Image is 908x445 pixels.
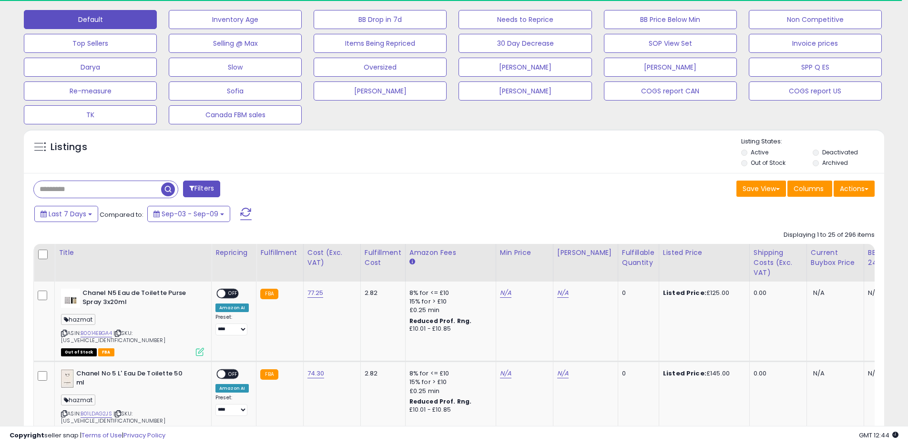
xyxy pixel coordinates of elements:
button: Invoice prices [749,34,882,53]
div: £10.01 - £10.85 [409,325,489,333]
div: BB Share 24h. [868,248,903,268]
button: Darya [24,58,157,77]
button: Sep-03 - Sep-09 [147,206,230,222]
div: £125.00 [663,289,742,297]
span: Last 7 Days [49,209,86,219]
button: Sofia [169,81,302,101]
label: Active [751,148,768,156]
div: 2.82 [365,289,398,297]
label: Out of Stock [751,159,786,167]
button: Inventory Age [169,10,302,29]
small: FBA [260,369,278,380]
div: 8% for <= £10 [409,289,489,297]
div: Fulfillable Quantity [622,248,655,268]
button: Default [24,10,157,29]
div: Title [59,248,207,258]
a: N/A [500,288,511,298]
span: All listings that are currently out of stock and unavailable for purchase on Amazon [61,348,97,356]
label: Archived [822,159,848,167]
a: N/A [500,369,511,378]
div: Amazon AI [215,384,249,393]
button: [PERSON_NAME] [459,58,592,77]
div: Amazon AI [215,303,249,312]
div: 15% for > £10 [409,297,489,306]
button: [PERSON_NAME] [314,81,447,101]
b: Reduced Prof. Rng. [409,397,472,405]
span: N/A [813,288,825,297]
span: hazmat [61,314,95,325]
img: 31V2j05g1BL._SL40_.jpg [61,369,74,388]
div: Preset: [215,314,249,335]
a: N/A [557,369,569,378]
div: Displaying 1 to 25 of 296 items [784,231,875,240]
a: 77.25 [307,288,324,298]
b: Listed Price: [663,288,706,297]
button: [PERSON_NAME] [604,58,737,77]
div: Amazon Fees [409,248,492,258]
button: Items Being Repriced [314,34,447,53]
div: 2.82 [365,369,398,378]
strong: Copyright [10,431,44,440]
a: B0014EBGA4 [81,329,112,337]
span: OFF [225,290,241,298]
button: Top Sellers [24,34,157,53]
div: 0 [622,289,652,297]
button: Last 7 Days [34,206,98,222]
button: Non Competitive [749,10,882,29]
img: 21RMUviMyHL._SL40_.jpg [61,289,80,308]
div: Min Price [500,248,549,258]
label: Deactivated [822,148,858,156]
a: B01LDAG2JS [81,410,112,418]
div: 0.00 [754,289,799,297]
button: Canada FBM sales [169,105,302,124]
a: Terms of Use [82,431,122,440]
div: Preset: [215,394,249,416]
b: Reduced Prof. Rng. [409,317,472,325]
span: hazmat [61,394,95,405]
button: Needs to Reprice [459,10,592,29]
div: Listed Price [663,248,745,258]
span: N/A [813,369,825,378]
h5: Listings [51,141,87,154]
button: [PERSON_NAME] [459,81,592,101]
b: Chanel N5 Eau de Toilette Purse Spray 3x20ml [82,289,198,309]
button: COGS report CAN [604,81,737,101]
button: TK [24,105,157,124]
div: [PERSON_NAME] [557,248,614,258]
div: Current Buybox Price [811,248,860,268]
div: N/A [868,289,899,297]
button: Selling @ Max [169,34,302,53]
b: Chanel No 5 L' Eau De Toilette 50 ml [76,369,192,389]
span: 2025-09-17 12:44 GMT [859,431,898,440]
div: 0 [622,369,652,378]
span: OFF [225,370,241,378]
b: Listed Price: [663,369,706,378]
span: | SKU: [US_VEHICLE_IDENTIFICATION_NUMBER] [61,329,165,344]
button: Columns [787,181,832,197]
div: Fulfillment [260,248,299,258]
a: Privacy Policy [123,431,165,440]
span: Columns [794,184,824,193]
button: BB Drop in 7d [314,10,447,29]
div: N/A [868,369,899,378]
div: seller snap | | [10,431,165,440]
div: £0.25 min [409,387,489,395]
button: Save View [736,181,786,197]
span: Sep-03 - Sep-09 [162,209,218,219]
button: Oversized [314,58,447,77]
small: FBA [260,289,278,299]
button: Filters [183,181,220,197]
small: Amazon Fees. [409,258,415,266]
div: Shipping Costs (Exc. VAT) [754,248,803,278]
div: Repricing [215,248,252,258]
a: N/A [557,288,569,298]
span: Compared to: [100,210,143,219]
div: £145.00 [663,369,742,378]
button: SPP Q ES [749,58,882,77]
div: Fulfillment Cost [365,248,401,268]
button: SOP View Set [604,34,737,53]
div: £10.01 - £10.85 [409,406,489,414]
div: ASIN: [61,289,204,355]
div: 0.00 [754,369,799,378]
button: Re-measure [24,81,157,101]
